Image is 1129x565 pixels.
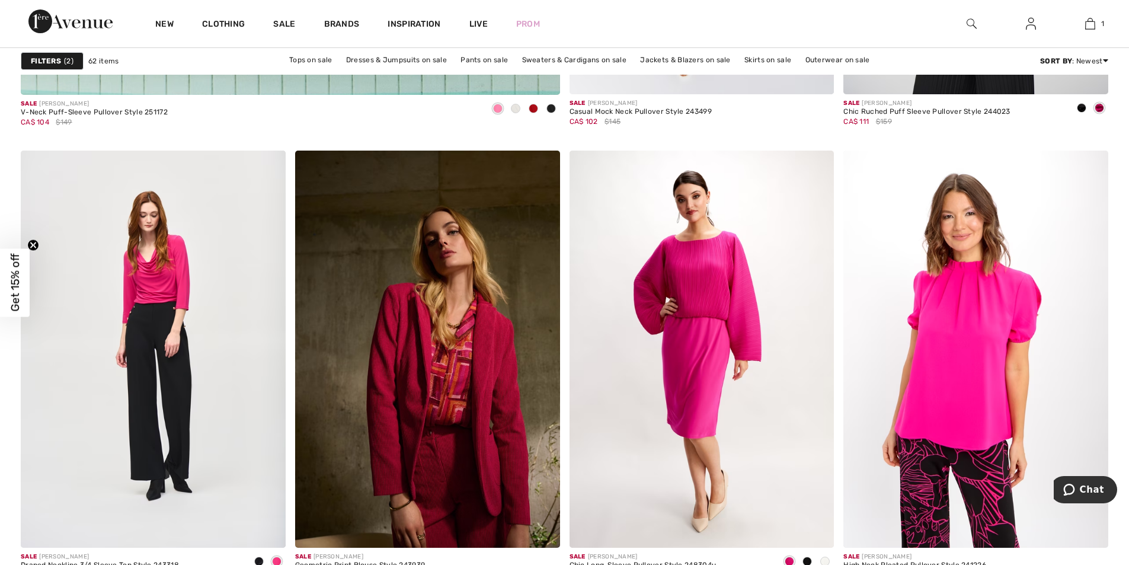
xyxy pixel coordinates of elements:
div: [PERSON_NAME] [570,553,717,561]
a: 1 [1061,17,1119,31]
strong: Filters [31,56,61,66]
img: Draped Neckline 3/4 Sleeve Top Style 243318. Pink punch [21,151,286,548]
div: Casual Mock Neck Pullover Style 243499 [570,108,712,116]
span: Sale [21,553,37,560]
div: [PERSON_NAME] [21,100,168,108]
span: Sale [843,100,859,107]
img: My Bag [1085,17,1095,31]
img: Geometric Print Blouse Style 243939. Pink/Multi [295,151,560,548]
a: New [155,19,174,31]
span: Sale [295,553,311,560]
div: Radiant red [524,100,542,119]
a: Brands [324,19,360,31]
span: Inspiration [388,19,440,31]
div: Off White [507,100,524,119]
span: Get 15% off [8,254,22,312]
a: Pants on sale [455,52,514,68]
strong: Sort By [1040,57,1072,65]
img: High Neck Pleated Pullover Style 241226. HOT PINK [843,151,1108,548]
div: Chic Ruched Puff Sleeve Pullover Style 244023 [843,108,1010,116]
img: Chic Long-Sleeve Pullover Style 248304u. Bright pink [570,151,834,548]
a: Skirts on sale [738,52,797,68]
iframe: Opens a widget where you can chat to one of our agents [1054,476,1117,506]
span: 1 [1101,18,1104,29]
div: [PERSON_NAME] [843,553,986,561]
span: Sale [570,100,586,107]
a: Sweaters & Cardigans on sale [516,52,632,68]
a: Tops on sale [283,52,338,68]
a: Outerwear on sale [799,52,876,68]
span: Sale [21,100,37,107]
span: $149 [56,117,72,127]
button: Close teaser [27,239,39,251]
span: CA$ 102 [570,117,598,126]
div: [PERSON_NAME] [21,553,179,561]
div: [PERSON_NAME] [570,99,712,108]
div: Rich berry [1090,99,1108,119]
img: My Info [1026,17,1036,31]
a: Sale [273,19,295,31]
span: 62 items [88,56,119,66]
span: 2 [64,56,73,66]
div: Black [542,100,560,119]
a: Sign In [1016,17,1045,31]
a: Prom [516,18,540,30]
div: [PERSON_NAME] [295,553,426,561]
div: Black [1073,99,1090,119]
span: Sale [570,553,586,560]
a: Live [469,18,488,30]
span: $145 [605,116,621,127]
img: 1ère Avenue [28,9,113,33]
a: Dresses & Jumpsuits on sale [340,52,453,68]
img: search the website [967,17,977,31]
div: Bubble gum [489,100,507,119]
span: CA$ 104 [21,118,49,126]
div: [PERSON_NAME] [843,99,1010,108]
a: Clothing [202,19,245,31]
span: CA$ 111 [843,117,869,126]
span: $159 [876,116,892,127]
a: Jackets & Blazers on sale [634,52,737,68]
div: : Newest [1040,56,1108,66]
span: Sale [843,553,859,560]
div: V-Neck Puff-Sleeve Pullover Style 251172 [21,108,168,117]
